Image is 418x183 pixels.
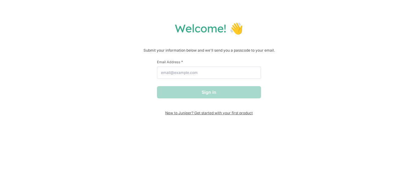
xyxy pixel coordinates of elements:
[157,67,261,79] input: email@example.com
[181,60,183,64] span: This field is required.
[157,60,261,64] label: Email Address
[6,47,412,53] p: Submit your information below and we'll send you a passcode to your email.
[157,111,261,115] span: New to Juniper? Get started with your first product
[6,21,412,35] h1: Welcome! 👋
